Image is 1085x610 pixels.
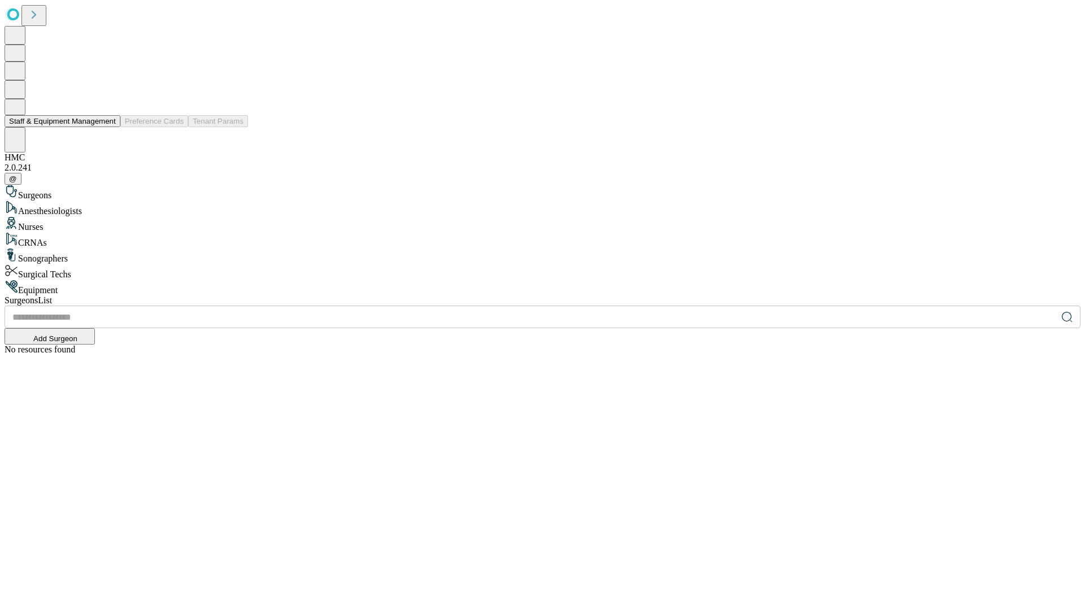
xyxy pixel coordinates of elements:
[5,173,21,185] button: @
[5,280,1080,295] div: Equipment
[5,201,1080,216] div: Anesthesiologists
[120,115,188,127] button: Preference Cards
[5,328,95,345] button: Add Surgeon
[188,115,248,127] button: Tenant Params
[5,345,1080,355] div: No resources found
[5,295,1080,306] div: Surgeons List
[5,152,1080,163] div: HMC
[9,175,17,183] span: @
[5,248,1080,264] div: Sonographers
[5,216,1080,232] div: Nurses
[5,185,1080,201] div: Surgeons
[5,264,1080,280] div: Surgical Techs
[5,163,1080,173] div: 2.0.241
[33,334,77,343] span: Add Surgeon
[5,232,1080,248] div: CRNAs
[5,115,120,127] button: Staff & Equipment Management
